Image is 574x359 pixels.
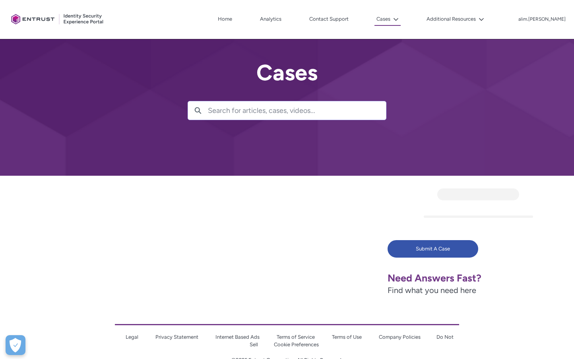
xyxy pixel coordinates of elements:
button: Additional Resources [425,13,486,25]
a: Home [216,13,234,25]
button: Search [188,101,208,120]
a: Analytics, opens in new tab [258,13,283,25]
a: Company Policies [379,334,421,340]
a: Contact Support [307,13,351,25]
a: Cookie Preferences [274,342,319,347]
button: User Profile alim.ahmad [518,15,566,23]
a: Privacy Statement [155,334,198,340]
span: Find what you need here [388,285,476,295]
a: Internet Based Ads [215,334,260,340]
button: Open Preferences [6,335,25,355]
input: Search for articles, cases, videos... [208,101,386,120]
h2: Cases [188,60,386,85]
button: Cases [374,13,401,26]
h1: Need Answers Fast? [388,272,515,284]
a: Terms of Use [332,334,362,340]
div: Cookie Preferences [6,335,25,355]
a: Terms of Service [277,334,315,340]
p: alim.[PERSON_NAME] [518,17,566,22]
button: Submit A Case [388,240,479,258]
a: Legal [126,334,138,340]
